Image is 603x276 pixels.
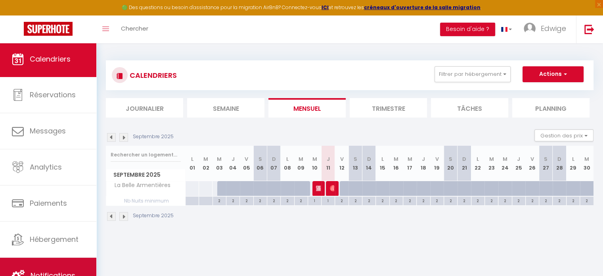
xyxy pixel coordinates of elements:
th: 21 [458,146,471,181]
div: 2 [267,197,280,204]
abbr: M [503,155,507,163]
th: 14 [362,146,376,181]
li: Semaine [187,98,264,118]
div: 2 [498,197,511,204]
span: Messages [30,126,66,136]
th: 13 [348,146,362,181]
th: 25 [512,146,525,181]
a: ... Edwige [518,15,576,43]
th: 01 [186,146,199,181]
th: 12 [335,146,348,181]
div: 2 [431,197,444,204]
th: 19 [430,146,444,181]
th: 05 [240,146,253,181]
span: Septembre 2025 [106,169,185,181]
button: Filtrer par hébergement [435,66,511,82]
th: 30 [580,146,593,181]
span: Analytics [30,162,62,172]
span: Calendriers [30,54,71,64]
span: Edwige [541,23,566,33]
div: 2 [485,197,498,204]
abbr: L [381,155,384,163]
abbr: M [299,155,303,163]
abbr: S [258,155,262,163]
th: 22 [471,146,484,181]
abbr: M [203,155,208,163]
abbr: L [286,155,289,163]
abbr: S [544,155,547,163]
div: 1 [308,197,321,204]
abbr: V [435,155,439,163]
div: 2 [213,197,226,204]
span: La Belle Armentières [107,181,172,190]
div: 2 [376,197,389,204]
abbr: S [354,155,357,163]
th: 08 [281,146,294,181]
a: créneaux d'ouverture de la salle migration [364,4,480,11]
div: 2 [349,197,362,204]
li: Journalier [106,98,183,118]
th: 11 [322,146,335,181]
th: 16 [389,146,403,181]
button: Besoin d'aide ? [440,23,495,36]
div: 2 [403,197,416,204]
input: Rechercher un logement... [111,148,181,162]
li: Tâches [431,98,508,118]
abbr: M [584,155,589,163]
div: 2 [567,197,580,204]
p: Septembre 2025 [133,133,174,141]
abbr: M [312,155,317,163]
th: 02 [199,146,212,181]
abbr: L [191,155,193,163]
p: Septembre 2025 [133,212,174,220]
div: 2 [539,197,552,204]
th: 07 [267,146,280,181]
abbr: D [557,155,561,163]
strong: ICI [322,4,329,11]
div: 2 [281,197,294,204]
th: 06 [253,146,267,181]
div: 2 [471,197,484,204]
h3: CALENDRIERS [128,66,177,84]
th: 28 [553,146,566,181]
div: 2 [417,197,430,204]
th: 24 [498,146,512,181]
abbr: M [408,155,412,163]
th: 03 [212,146,226,181]
span: Hébergement [30,234,78,244]
span: Nb Nuits minimum [106,197,185,205]
div: 2 [240,197,253,204]
button: Gestion des prix [534,129,593,141]
div: 2 [226,197,239,204]
div: 2 [390,197,403,204]
img: logout [584,24,594,34]
img: Super Booking [24,22,73,36]
abbr: J [232,155,235,163]
div: 2 [580,197,593,204]
div: 2 [295,197,308,204]
th: 18 [417,146,430,181]
abbr: D [272,155,276,163]
abbr: V [245,155,248,163]
div: 2 [335,197,348,204]
th: 04 [226,146,239,181]
div: 2 [458,197,471,204]
abbr: M [217,155,222,163]
abbr: D [462,155,466,163]
abbr: J [422,155,425,163]
li: Trimestre [350,98,427,118]
div: 1 [322,197,335,204]
th: 15 [376,146,389,181]
li: Mensuel [268,98,346,118]
a: Chercher [115,15,154,43]
abbr: D [367,155,371,163]
button: Actions [523,66,584,82]
div: 2 [444,197,457,204]
th: 09 [294,146,308,181]
th: 17 [403,146,417,181]
abbr: M [489,155,494,163]
li: Planning [512,98,590,118]
th: 23 [484,146,498,181]
abbr: J [327,155,330,163]
abbr: V [530,155,534,163]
